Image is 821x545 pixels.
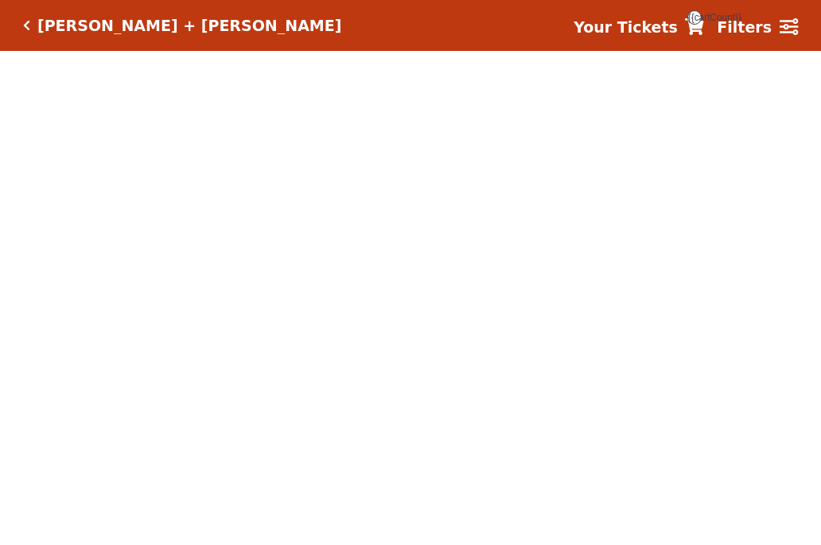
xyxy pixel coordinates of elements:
[717,18,772,36] strong: Filters
[717,16,798,39] a: Filters
[23,20,30,31] a: Click here to go back to filters
[37,17,341,35] h5: [PERSON_NAME] + [PERSON_NAME]
[574,18,678,36] strong: Your Tickets
[687,10,702,25] span: {{cartCount}}
[574,16,704,39] a: Your Tickets {{cartCount}}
